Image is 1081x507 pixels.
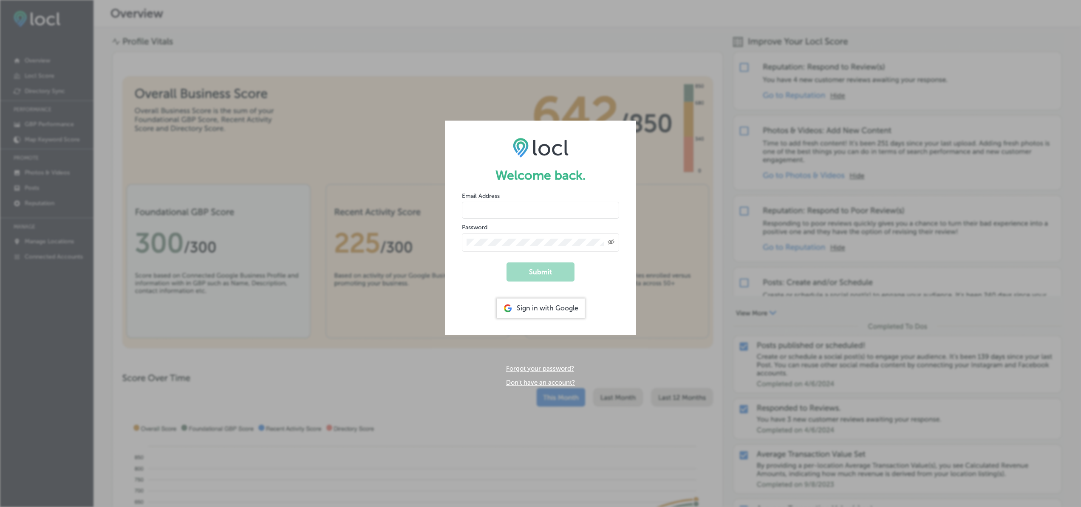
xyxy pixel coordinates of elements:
img: LOCL logo [513,138,569,157]
label: Password [462,224,487,231]
h1: Welcome back. [462,168,619,183]
label: Email Address [462,192,500,200]
div: Sign in with Google [497,299,585,318]
a: Don't have an account? [506,379,575,386]
a: Forgot your password? [506,365,574,372]
button: Submit [507,262,574,282]
span: Toggle password visibility [608,239,614,246]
